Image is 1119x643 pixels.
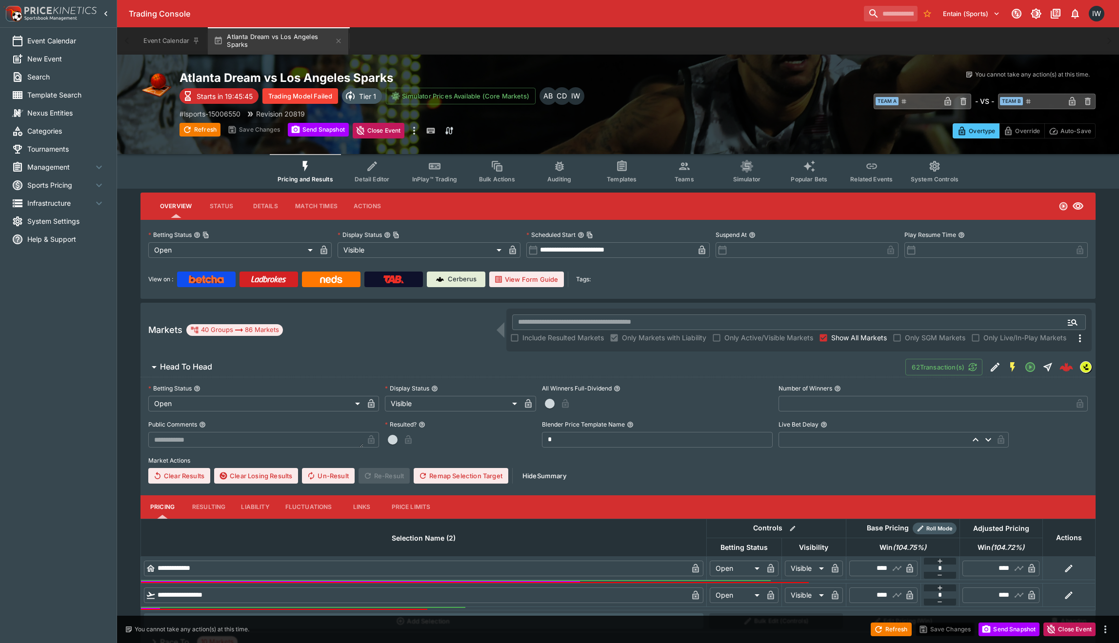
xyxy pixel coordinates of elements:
[302,468,354,484] span: Un-Result
[622,332,706,343] span: Only Markets with Liability
[1039,358,1057,376] button: Straight
[381,532,466,544] span: Selection Name (2)
[353,123,405,138] button: Close Event
[905,332,965,343] span: Only SGM Markets
[148,272,173,287] label: View on :
[189,275,224,283] img: Betcha
[345,195,389,218] button: Actions
[436,275,444,283] img: Cerberus
[140,357,905,377] button: Head To Head
[706,519,846,538] th: Controls
[791,175,827,183] span: Popular Bets
[834,385,841,392] button: Number of Winners
[287,195,345,218] button: Match Times
[517,468,572,484] button: HideSummary
[243,195,287,218] button: Details
[991,542,1024,553] em: ( 104.72 %)
[1080,361,1092,373] div: lsports
[140,495,184,519] button: Pricing
[27,216,105,226] span: System Settings
[233,495,277,519] button: Liability
[553,87,571,105] div: Cameron Duffy
[911,175,959,183] span: System Controls
[320,275,342,283] img: Neds
[849,613,957,629] button: Edit Pricing (Win)
[1060,126,1091,136] p: Auto-Save
[431,385,438,392] button: Display Status
[338,242,505,258] div: Visible
[1086,3,1107,24] button: Ian Wright
[749,232,756,238] button: Suspend At
[129,9,860,19] div: Trading Console
[412,175,457,183] span: InPlay™ Trading
[359,468,410,484] span: Re-Result
[820,421,827,428] button: Live Bet Delay
[427,272,485,287] a: Cerberus
[922,525,957,533] span: Roll Mode
[27,36,105,46] span: Event Calendar
[1008,5,1025,22] button: Connected to PK
[1059,201,1068,211] svg: Open
[262,88,338,104] button: Trading Model Failed
[180,70,638,85] h2: Copy To Clipboard
[214,468,298,484] button: Clear Losing Results
[24,7,97,14] img: PriceKinetics
[578,232,584,238] button: Scheduled StartCopy To Clipboard
[983,332,1066,343] span: Only Live/In-Play Markets
[785,587,827,603] div: Visible
[526,231,576,239] p: Scheduled Start
[208,27,348,55] button: Atlanta Dream vs Los Angeles Sparks
[785,561,827,576] div: Visible
[148,324,182,335] h5: Markets
[448,274,477,284] p: Cerberus
[194,232,200,238] button: Betting StatusCopy To Clipboard
[27,162,93,172] span: Management
[148,468,210,484] button: Clear Results
[975,96,994,106] h6: - VS -
[904,231,956,239] p: Play Resume Time
[148,242,316,258] div: Open
[586,232,593,238] button: Copy To Clipboard
[338,231,382,239] p: Display Status
[999,123,1044,138] button: Override
[1047,5,1064,22] button: Documentation
[27,108,105,118] span: Nexus Entities
[27,126,105,136] span: Categories
[1072,200,1084,212] svg: Visible
[567,87,584,105] div: Ian Wright
[869,542,937,553] span: Win(104.75%)
[148,453,1088,468] label: Market Actions
[385,396,521,411] div: Visible
[385,384,429,392] p: Display Status
[27,234,105,244] span: Help & Support
[135,625,249,634] p: You cannot take any action(s) at this time.
[27,198,93,208] span: Infrastructure
[24,16,77,20] img: Sportsbook Management
[864,6,918,21] input: search
[959,519,1042,538] th: Adjusted Pricing
[288,123,349,136] button: Send Snapshot
[138,27,206,55] button: Event Calendar
[1024,361,1036,373] svg: Open
[27,90,105,100] span: Template Search
[180,123,220,136] button: Refresh
[953,123,1096,138] div: Start From
[871,623,912,636] button: Refresh
[160,362,212,372] h6: Head To Head
[180,109,240,119] p: Copy To Clipboard
[919,6,935,21] button: No Bookmarks
[148,384,192,392] p: Betting Status
[256,109,305,119] p: Revision 20819
[384,232,391,238] button: Display StatusCopy To Clipboard
[251,275,286,283] img: Ladbrokes
[522,332,604,343] span: Include Resulted Markets
[1089,6,1104,21] div: Ian Wright
[385,420,417,429] p: Resulted?
[1074,332,1086,344] svg: More
[675,175,694,183] span: Teams
[547,175,571,183] span: Auditing
[278,495,340,519] button: Fluctuations
[408,123,420,138] button: more
[479,175,515,183] span: Bulk Actions
[958,232,965,238] button: Play Resume Time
